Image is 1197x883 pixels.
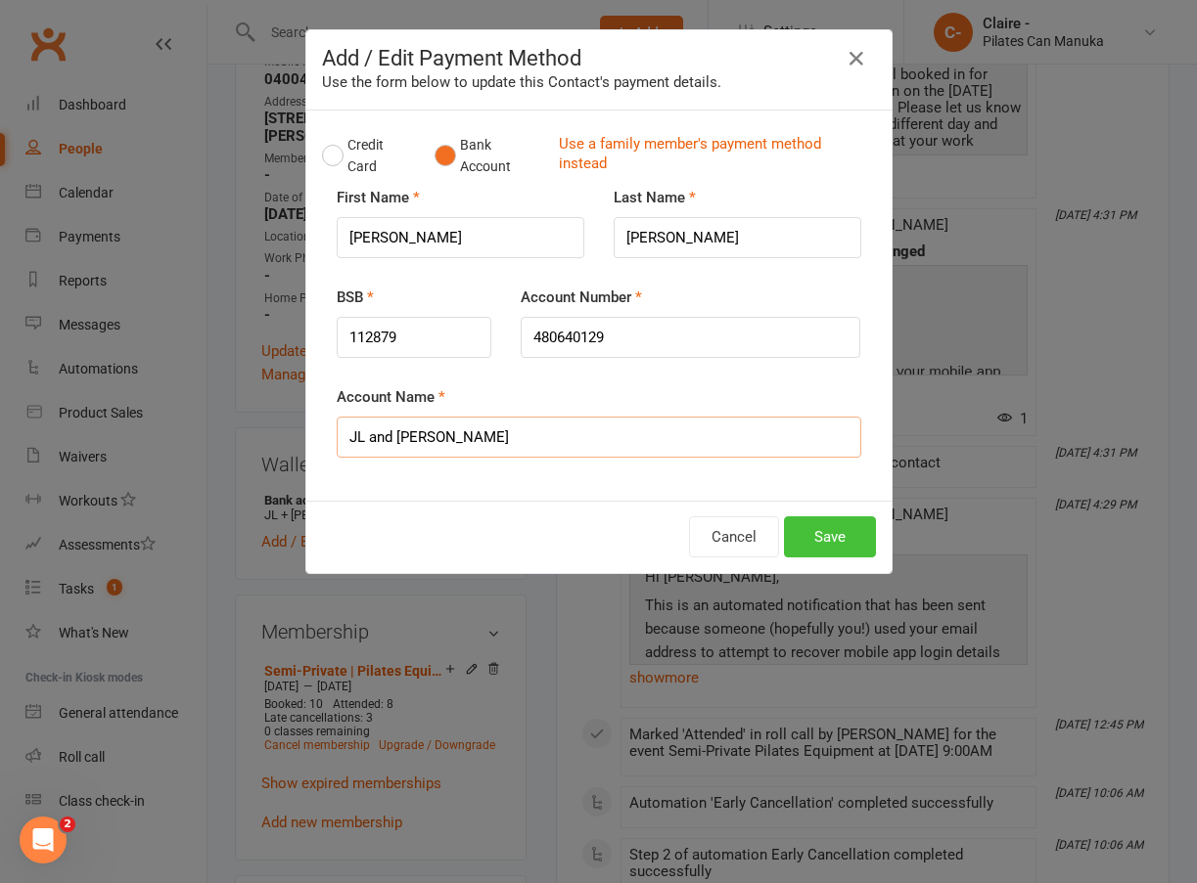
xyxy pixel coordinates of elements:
[337,186,420,209] label: First Name
[435,126,543,186] button: Bank Account
[689,516,779,557] button: Cancel
[784,516,876,557] button: Save
[337,317,492,358] input: NNNNNN
[337,385,445,409] label: Account Name
[614,186,696,209] label: Last Name
[559,134,866,178] a: Use a family member's payment method instead
[322,46,876,70] h4: Add / Edit Payment Method
[20,817,67,863] iframe: Intercom live chat
[322,70,876,94] div: Use the form below to update this Contact's payment details.
[322,126,414,186] button: Credit Card
[841,43,872,74] button: Close
[60,817,75,832] span: 2
[521,286,642,309] label: Account Number
[337,286,374,309] label: BSB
